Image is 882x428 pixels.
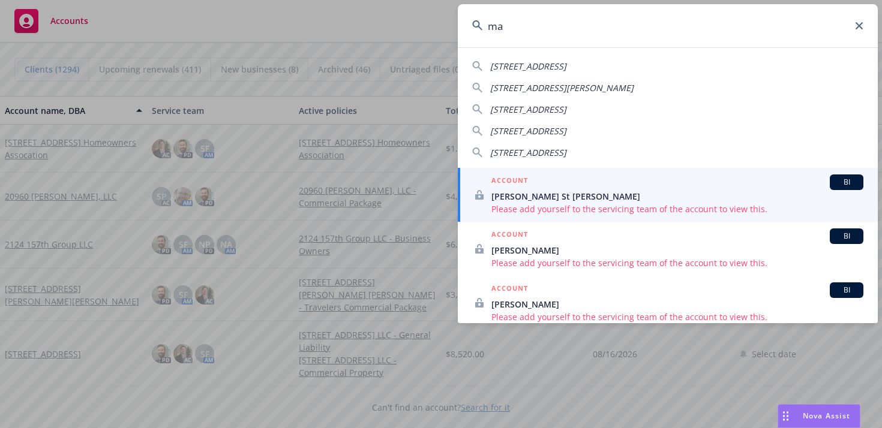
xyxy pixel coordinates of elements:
span: Nova Assist [803,411,850,421]
span: BI [835,285,859,296]
span: BI [835,177,859,188]
span: BI [835,231,859,242]
a: ACCOUNTBI[PERSON_NAME]Please add yourself to the servicing team of the account to view this. [458,276,878,330]
span: [STREET_ADDRESS] [490,104,566,115]
span: [STREET_ADDRESS] [490,147,566,158]
span: [PERSON_NAME] [491,244,863,257]
span: [PERSON_NAME] St [PERSON_NAME] [491,190,863,203]
span: [STREET_ADDRESS] [490,61,566,72]
span: Please add yourself to the servicing team of the account to view this. [491,203,863,215]
h5: ACCOUNT [491,282,528,297]
a: ACCOUNTBI[PERSON_NAME]Please add yourself to the servicing team of the account to view this. [458,222,878,276]
span: Please add yourself to the servicing team of the account to view this. [491,311,863,323]
h5: ACCOUNT [491,228,528,243]
span: [STREET_ADDRESS] [490,125,566,137]
button: Nova Assist [778,404,860,428]
h5: ACCOUNT [491,174,528,189]
span: Please add yourself to the servicing team of the account to view this. [491,257,863,269]
span: [STREET_ADDRESS][PERSON_NAME] [490,82,634,94]
span: [PERSON_NAME] [491,298,863,311]
input: Search... [458,4,878,47]
a: ACCOUNTBI[PERSON_NAME] St [PERSON_NAME]Please add yourself to the servicing team of the account t... [458,168,878,222]
div: Drag to move [778,405,793,427]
